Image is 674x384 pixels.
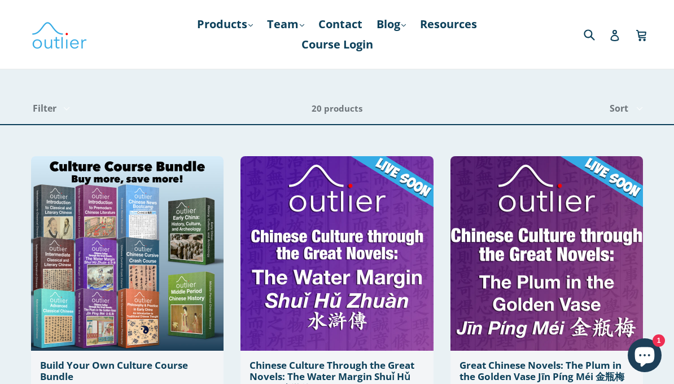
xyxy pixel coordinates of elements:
[261,14,310,34] a: Team
[581,23,612,46] input: Search
[313,14,368,34] a: Contact
[414,14,483,34] a: Resources
[371,14,412,34] a: Blog
[31,18,87,51] img: Outlier Linguistics
[312,103,362,114] span: 20 products
[240,156,433,351] img: Chinese Culture Through the Great Novels: The Water Margin Shuǐ Hǔ Zhuàn 水滸傳
[296,34,379,55] a: Course Login
[40,360,215,383] div: Build Your Own Culture Course Bundle
[459,360,634,383] div: Great Chinese Novels: The Plum in the Golden Vase Jīn Píng Méi 金瓶梅
[624,338,665,375] inbox-online-store-chat: Shopify online store chat
[31,156,224,351] img: Build Your Own Culture Course Bundle
[450,156,643,351] img: Great Chinese Novels: The Plum in the Golden Vase Jīn Píng Méi 金瓶梅
[191,14,259,34] a: Products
